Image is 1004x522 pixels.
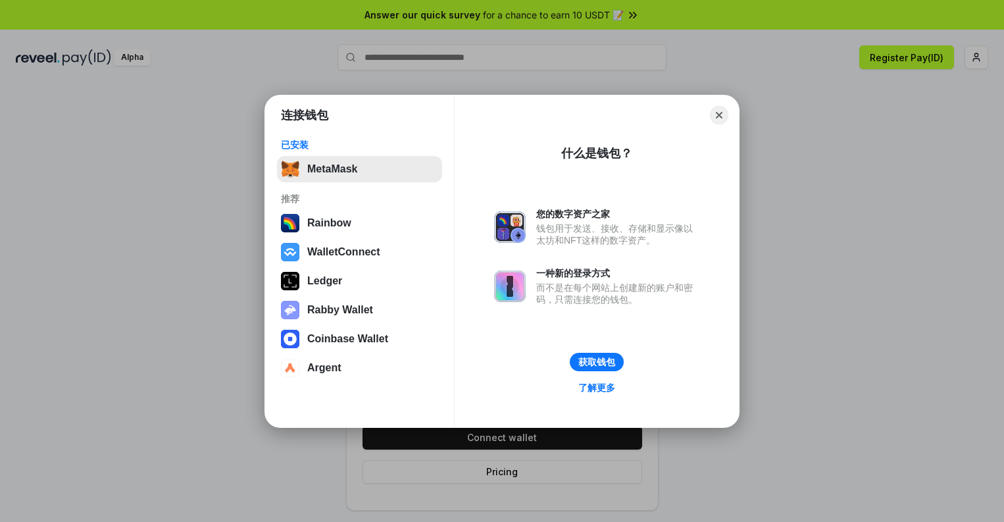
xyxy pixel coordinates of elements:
div: Ledger [307,275,342,287]
div: 一种新的登录方式 [536,267,699,279]
img: svg+xml,%3Csvg%20xmlns%3D%22http%3A%2F%2Fwww.w3.org%2F2000%2Fsvg%22%20fill%3D%22none%22%20viewBox... [494,211,526,243]
img: svg+xml,%3Csvg%20xmlns%3D%22http%3A%2F%2Fwww.w3.org%2F2000%2Fsvg%22%20fill%3D%22none%22%20viewBox... [494,271,526,302]
a: 了解更多 [570,379,623,396]
button: Coinbase Wallet [277,326,442,352]
button: Rabby Wallet [277,297,442,323]
div: WalletConnect [307,246,380,258]
img: svg+xml,%3Csvg%20width%3D%2228%22%20height%3D%2228%22%20viewBox%3D%220%200%2028%2028%22%20fill%3D... [281,330,299,348]
button: Rainbow [277,210,442,236]
div: 而不是在每个网站上创建新的账户和密码，只需连接您的钱包。 [536,282,699,305]
button: Ledger [277,268,442,294]
img: svg+xml,%3Csvg%20fill%3D%22none%22%20height%3D%2233%22%20viewBox%3D%220%200%2035%2033%22%20width%... [281,160,299,178]
img: svg+xml,%3Csvg%20width%3D%22120%22%20height%3D%22120%22%20viewBox%3D%220%200%20120%20120%22%20fil... [281,214,299,232]
img: svg+xml,%3Csvg%20width%3D%2228%22%20height%3D%2228%22%20viewBox%3D%220%200%2028%2028%22%20fill%3D... [281,359,299,377]
img: svg+xml,%3Csvg%20xmlns%3D%22http%3A%2F%2Fwww.w3.org%2F2000%2Fsvg%22%20width%3D%2228%22%20height%3... [281,272,299,290]
div: MetaMask [307,163,357,175]
div: 推荐 [281,193,438,205]
div: Rabby Wallet [307,304,373,316]
img: svg+xml,%3Csvg%20xmlns%3D%22http%3A%2F%2Fwww.w3.org%2F2000%2Fsvg%22%20fill%3D%22none%22%20viewBox... [281,301,299,319]
button: Close [710,106,728,124]
button: 获取钱包 [570,353,624,371]
div: Rainbow [307,217,351,229]
h1: 连接钱包 [281,107,328,123]
div: Argent [307,362,341,374]
div: 了解更多 [578,382,615,394]
button: MetaMask [277,156,442,182]
div: 已安装 [281,139,438,151]
button: WalletConnect [277,239,442,265]
div: Coinbase Wallet [307,333,388,345]
div: 获取钱包 [578,356,615,368]
div: 什么是钱包？ [561,145,632,161]
img: svg+xml,%3Csvg%20width%3D%2228%22%20height%3D%2228%22%20viewBox%3D%220%200%2028%2028%22%20fill%3D... [281,243,299,261]
div: 您的数字资产之家 [536,208,699,220]
div: 钱包用于发送、接收、存储和显示像以太坊和NFT这样的数字资产。 [536,222,699,246]
button: Argent [277,355,442,381]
